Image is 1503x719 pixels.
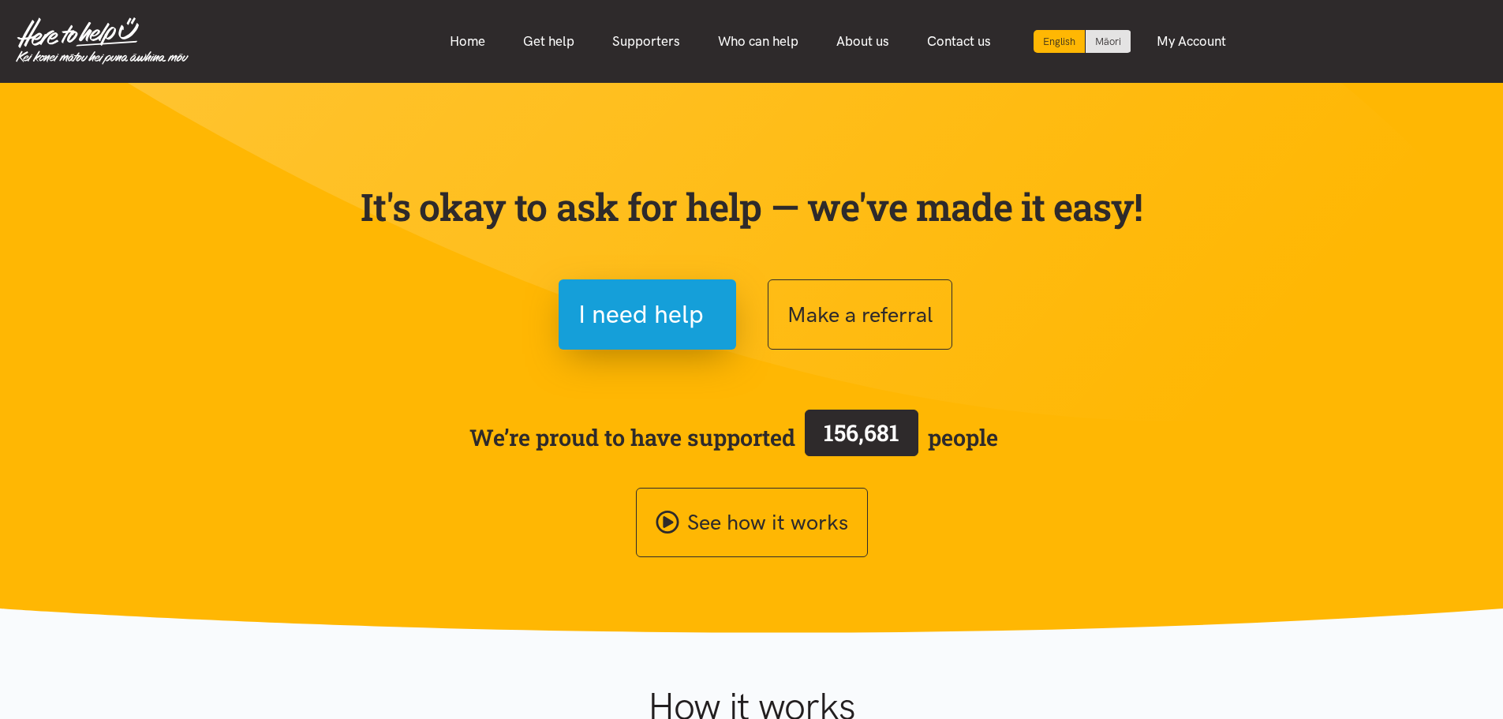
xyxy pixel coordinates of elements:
a: Who can help [699,24,817,58]
img: Home [16,17,189,65]
span: I need help [578,294,704,335]
a: See how it works [636,488,868,558]
button: I need help [559,279,736,350]
a: My Account [1138,24,1245,58]
div: Current language [1034,30,1086,53]
a: Supporters [593,24,699,58]
button: Make a referral [768,279,952,350]
span: 156,681 [824,418,899,448]
span: We’re proud to have supported people [469,406,998,468]
a: 156,681 [795,406,928,468]
a: Contact us [908,24,1010,58]
a: Switch to Te Reo Māori [1086,30,1131,53]
div: Language toggle [1034,30,1131,53]
a: Home [431,24,504,58]
a: About us [817,24,908,58]
p: It's okay to ask for help — we've made it easy! [357,184,1146,230]
a: Get help [504,24,593,58]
